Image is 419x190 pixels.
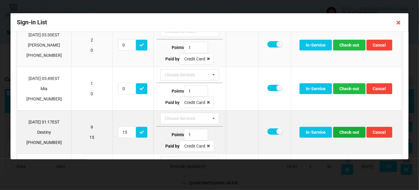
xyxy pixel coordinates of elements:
[74,134,110,140] p: 15
[172,45,184,50] b: Points
[20,119,68,125] p: [DATE] 01:17 EST
[20,139,68,146] p: [PHONE_NUMBER]
[172,132,184,137] b: Points
[300,83,332,94] button: In-Service
[118,39,136,51] input: Redeem
[20,42,68,48] p: [PERSON_NAME]
[333,83,366,94] button: Check-out
[20,52,68,58] p: [PHONE_NUMBER]
[74,81,110,87] p: 1
[163,115,204,122] div: Choose Services
[184,129,208,140] input: Type Points
[366,40,392,51] button: Cancel
[300,40,332,51] button: In-Service
[118,83,136,94] input: Redeem
[165,100,179,105] b: Paid by
[333,127,366,138] button: Check-out
[184,144,205,148] div: Credit Card
[20,75,68,81] p: [DATE] 03:49 EST
[366,127,392,138] button: Cancel
[11,13,408,32] div: Sign-in List
[184,42,208,53] input: Type Points
[74,47,110,53] p: 0
[172,89,184,93] b: Points
[20,86,68,92] p: Mia
[20,129,68,135] p: Destiny
[165,144,179,149] b: Paid by
[184,57,205,61] div: Credit Card
[74,91,110,97] p: 0
[366,83,392,94] button: Cancel
[74,124,110,130] p: 9
[333,40,366,51] button: Check-out
[74,37,110,43] p: 2
[20,32,68,38] p: [DATE] 03:30 EST
[184,100,205,105] div: Credit Card
[163,72,204,78] div: Choose Services
[300,127,332,138] button: In-Service
[20,96,68,102] p: [PHONE_NUMBER]
[165,57,179,61] b: Paid by
[163,159,204,166] div: Choose Services
[184,85,208,97] input: Type Points
[118,127,136,138] input: Redeem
